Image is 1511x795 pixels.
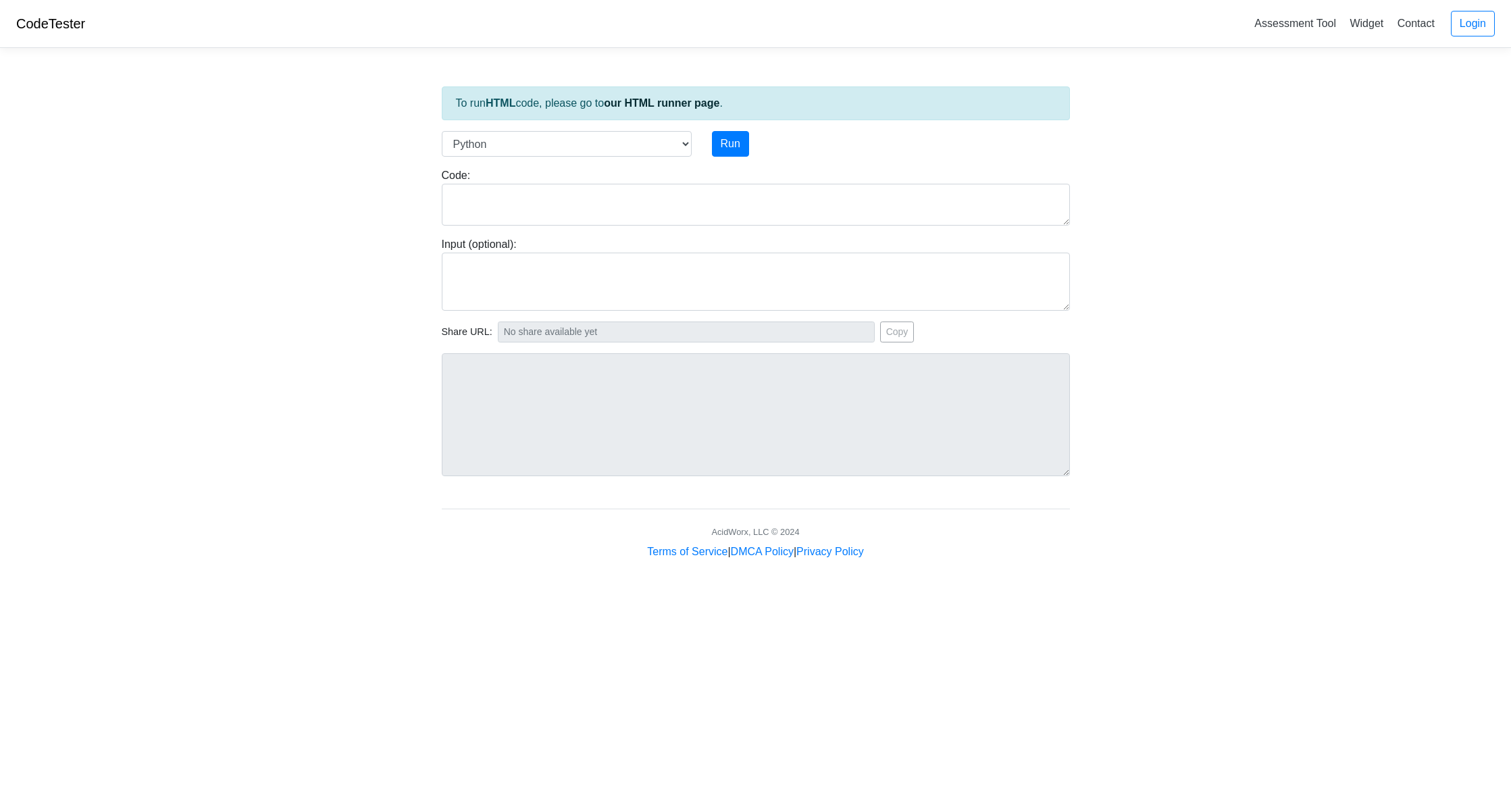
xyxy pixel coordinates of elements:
[486,97,515,109] strong: HTML
[604,97,719,109] a: our HTML runner page
[432,168,1080,226] div: Code:
[1344,12,1389,34] a: Widget
[16,16,85,31] a: CodeTester
[647,546,727,557] a: Terms of Service
[880,322,915,342] button: Copy
[1392,12,1440,34] a: Contact
[442,86,1070,120] div: To run code, please go to .
[432,236,1080,311] div: Input (optional):
[647,544,863,560] div: | |
[731,546,794,557] a: DMCA Policy
[796,546,864,557] a: Privacy Policy
[1249,12,1341,34] a: Assessment Tool
[498,322,875,342] input: No share available yet
[711,525,799,538] div: AcidWorx, LLC © 2024
[442,325,492,340] span: Share URL:
[1451,11,1495,36] a: Login
[712,131,749,157] button: Run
